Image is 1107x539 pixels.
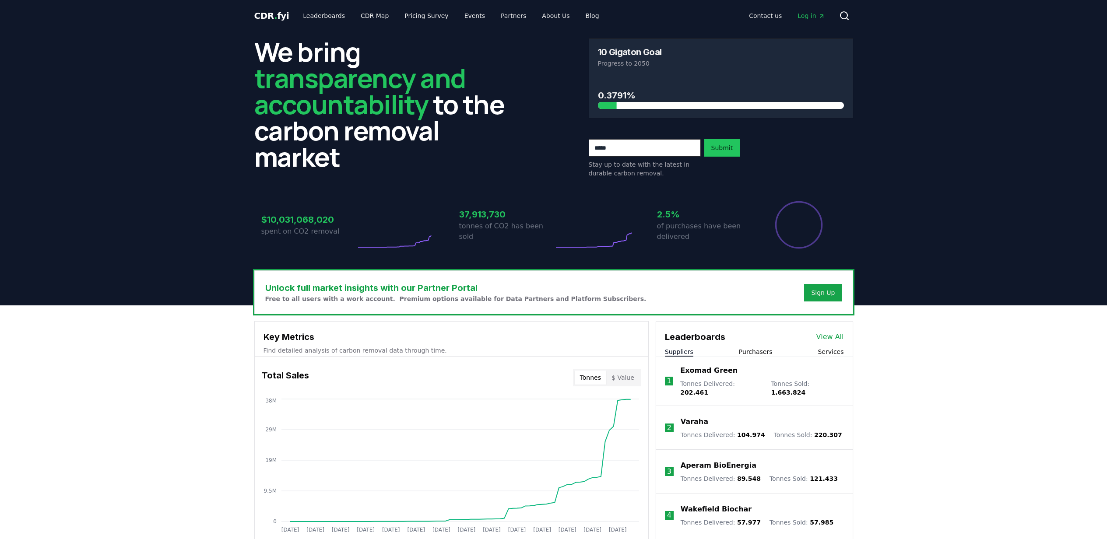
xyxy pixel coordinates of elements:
tspan: [DATE] [483,527,501,533]
span: Log in [798,11,825,20]
a: Leaderboards [296,8,352,24]
h3: Key Metrics [264,330,640,343]
button: Purchasers [739,347,773,356]
h2: We bring to the carbon removal market [254,38,519,170]
p: spent on CO2 removal [261,226,356,237]
a: Exomad Green [680,365,738,376]
p: Tonnes Sold : [771,379,843,397]
tspan: [DATE] [533,527,551,533]
tspan: [DATE] [331,527,349,533]
a: About Us [535,8,576,24]
p: 1 [667,376,671,386]
p: Tonnes Delivered : [681,474,761,483]
tspan: [DATE] [558,527,576,533]
a: Pricing Survey [397,8,455,24]
p: Find detailed analysis of carbon removal data through time. [264,346,640,355]
p: Tonnes Sold : [770,474,838,483]
p: 3 [667,466,671,477]
nav: Main [296,8,606,24]
a: Blog [579,8,606,24]
span: transparency and accountability [254,60,466,122]
span: 57.985 [810,519,833,526]
button: Services [818,347,843,356]
tspan: 29M [265,427,277,433]
tspan: [DATE] [608,527,626,533]
tspan: [DATE] [357,527,375,533]
h3: Unlock full market insights with our Partner Portal [265,281,647,294]
h3: $10,031,068,020 [261,213,356,226]
p: tonnes of CO2 has been sold [459,221,554,242]
nav: Main [742,8,832,24]
p: 4 [667,510,671,521]
tspan: [DATE] [306,527,324,533]
a: Aperam BioEnergia [681,460,756,471]
p: Tonnes Delivered : [680,379,762,397]
h3: Total Sales [262,369,309,386]
tspan: 38M [265,398,277,404]
span: 1.663.824 [771,389,805,396]
span: 220.307 [814,431,842,438]
button: Tonnes [575,371,606,385]
span: 121.433 [810,475,838,482]
tspan: 19M [265,457,277,463]
a: Sign Up [811,288,835,297]
p: of purchases have been delivered [657,221,752,242]
span: . [274,10,277,21]
tspan: 0 [273,518,277,525]
a: View All [816,332,844,342]
p: Tonnes Sold : [774,430,842,439]
p: Tonnes Delivered : [681,430,765,439]
a: Partners [494,8,533,24]
tspan: [DATE] [281,527,299,533]
p: Stay up to date with the latest in durable carbon removal. [589,160,701,178]
tspan: [DATE] [432,527,450,533]
p: Progress to 2050 [598,59,844,68]
button: $ Value [606,371,640,385]
tspan: [DATE] [382,527,400,533]
p: 2 [667,423,671,433]
tspan: [DATE] [407,527,425,533]
span: 202.461 [680,389,708,396]
p: Tonnes Sold : [770,518,833,527]
span: CDR fyi [254,10,289,21]
a: Varaha [681,416,708,427]
tspan: [DATE] [457,527,475,533]
h3: 2.5% [657,208,752,221]
h3: 0.3791% [598,89,844,102]
p: Tonnes Delivered : [681,518,761,527]
span: 89.548 [737,475,761,482]
a: Log in [791,8,832,24]
tspan: 9.5M [264,488,276,494]
span: 57.977 [737,519,761,526]
a: CDR.fyi [254,10,289,22]
a: Events [457,8,492,24]
a: Wakefield Biochar [681,504,752,514]
a: Contact us [742,8,789,24]
h3: 10 Gigaton Goal [598,48,662,56]
button: Sign Up [804,284,842,301]
p: Free to all users with a work account. Premium options available for Data Partners and Platform S... [265,294,647,303]
tspan: [DATE] [508,527,526,533]
div: Percentage of sales delivered [774,200,823,249]
span: 104.974 [737,431,765,438]
button: Submit [704,139,740,157]
tspan: [DATE] [583,527,601,533]
h3: 37,913,730 [459,208,554,221]
a: CDR Map [354,8,396,24]
h3: Leaderboards [665,330,725,343]
button: Suppliers [665,347,693,356]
